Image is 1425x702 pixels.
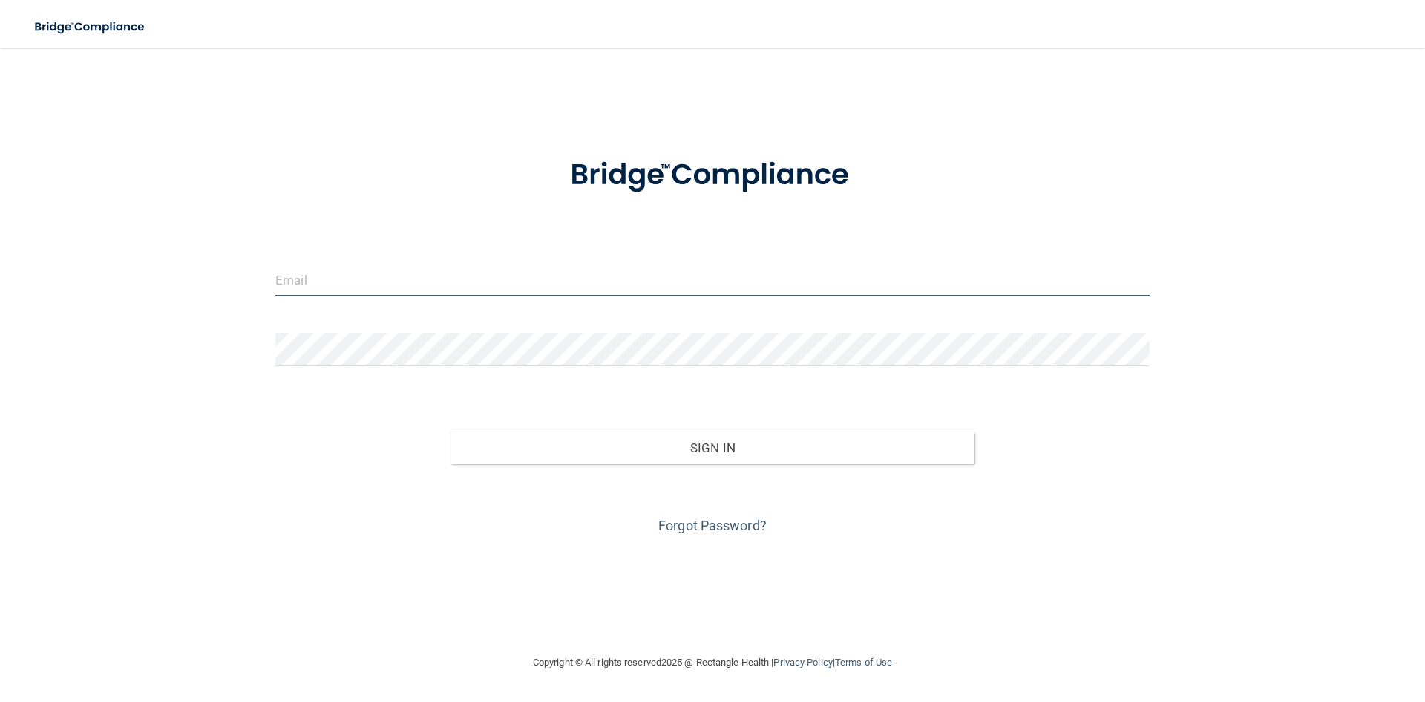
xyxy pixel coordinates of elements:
[658,518,767,533] a: Forgot Password?
[22,12,159,42] img: bridge_compliance_login_screen.278c3ca4.svg
[540,137,885,214] img: bridge_compliance_login_screen.278c3ca4.svg
[275,263,1150,296] input: Email
[451,432,975,464] button: Sign In
[442,639,983,686] div: Copyright © All rights reserved 2025 @ Rectangle Health | |
[835,657,892,668] a: Terms of Use
[773,657,832,668] a: Privacy Policy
